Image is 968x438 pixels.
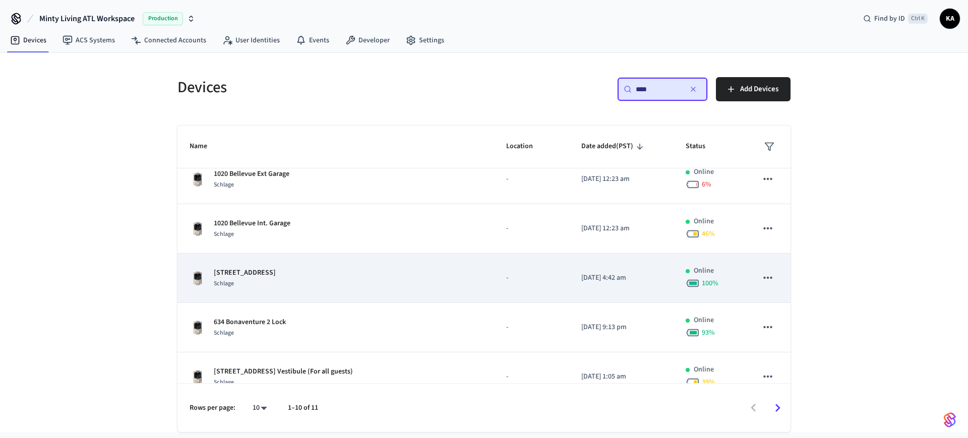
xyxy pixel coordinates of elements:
p: 1–10 of 11 [288,403,318,413]
p: 634 Bonaventure 2 Lock [214,317,286,328]
span: Schlage [214,230,234,238]
div: Find by IDCtrl K [855,10,936,28]
img: Schlage Sense Smart Deadbolt with Camelot Trim, Front [190,320,206,336]
p: [STREET_ADDRESS] Vestibule (For all guests) [214,366,353,377]
a: Devices [2,31,54,49]
a: Developer [337,31,398,49]
span: Production [143,12,183,25]
p: Online [694,167,714,177]
p: [DATE] 9:13 pm [581,322,661,333]
span: 93 % [702,328,715,338]
p: - [506,223,557,234]
span: Ctrl K [908,14,928,24]
button: KA [940,9,960,29]
p: [DATE] 1:05 am [581,371,661,382]
p: Online [694,216,714,227]
p: [STREET_ADDRESS] [214,268,276,278]
p: [DATE] 12:23 am [581,174,661,184]
button: Add Devices [716,77,791,101]
span: Schlage [214,279,234,288]
p: Online [694,364,714,375]
span: Status [686,139,718,154]
span: Date added(PST) [581,139,646,154]
img: Schlage Sense Smart Deadbolt with Camelot Trim, Front [190,171,206,187]
span: Minty Living ATL Workspace [39,13,135,25]
span: 6 % [702,179,711,190]
span: KA [941,10,959,28]
p: - [506,174,557,184]
p: - [506,273,557,283]
img: SeamLogoGradient.69752ec5.svg [944,412,956,428]
div: 10 [248,401,272,415]
p: - [506,322,557,333]
span: Name [190,139,220,154]
span: Add Devices [740,83,778,96]
button: Go to next page [766,396,790,420]
p: 1020 Bellevue Int. Garage [214,218,290,229]
p: 1020 Bellevue Ext Garage [214,169,289,179]
span: Schlage [214,329,234,337]
span: Schlage [214,378,234,387]
span: Find by ID [874,14,905,24]
a: ACS Systems [54,31,123,49]
a: Connected Accounts [123,31,214,49]
p: Online [694,315,714,326]
h5: Devices [177,77,478,98]
span: Schlage [214,180,234,189]
p: Online [694,266,714,276]
img: Schlage Sense Smart Deadbolt with Camelot Trim, Front [190,369,206,385]
span: Location [506,139,546,154]
a: User Identities [214,31,288,49]
p: Rows per page: [190,403,235,413]
a: Settings [398,31,452,49]
span: 46 % [702,229,715,239]
span: 39 % [702,377,715,387]
p: [DATE] 12:23 am [581,223,661,234]
p: - [506,371,557,382]
a: Events [288,31,337,49]
img: Schlage Sense Smart Deadbolt with Camelot Trim, Front [190,221,206,237]
img: Schlage Sense Smart Deadbolt with Camelot Trim, Front [190,270,206,286]
p: [DATE] 4:42 am [581,273,661,283]
span: 100 % [702,278,718,288]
